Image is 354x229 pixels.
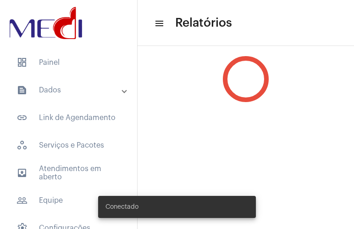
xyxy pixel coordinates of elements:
mat-icon: sidenav icon [17,195,28,206]
mat-icon: sidenav icon [154,18,163,29]
span: Relatórios [175,16,232,30]
span: Link de Agendamento [9,107,128,129]
mat-expansion-panel-header: sidenav iconDados [6,79,137,101]
mat-icon: sidenav icon [17,167,28,178]
span: sidenav icon [17,140,28,151]
span: Painel [9,52,128,74]
mat-icon: sidenav icon [17,85,28,96]
span: Conectado [105,202,138,212]
mat-icon: sidenav icon [17,112,28,123]
span: sidenav icon [17,57,28,68]
mat-panel-title: Dados [17,85,122,96]
img: d3a1b5fa-500b-b90f-5a1c-719c20e9830b.png [7,5,84,41]
span: Equipe [9,189,128,212]
span: Serviços e Pacotes [9,134,128,156]
span: Atendimentos em aberto [9,162,128,184]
